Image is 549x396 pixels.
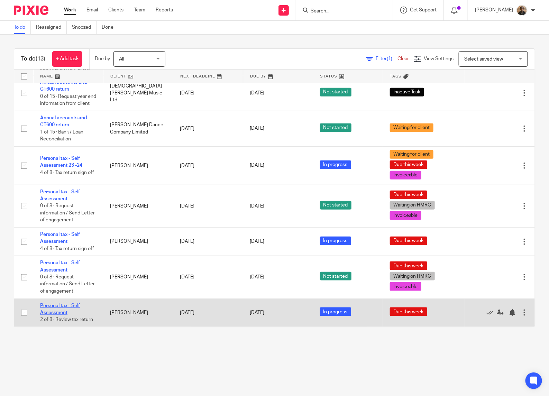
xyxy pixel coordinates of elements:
span: Invoiceable [390,282,421,291]
a: Personal tax - Self Assessment [40,260,80,272]
p: [PERSON_NAME] [475,7,513,13]
input: Search [310,8,372,15]
td: [DATE] [173,185,243,227]
td: [DATE] [173,298,243,327]
span: Not started [320,201,351,210]
span: 1 of 15 · Bank / Loan Reconciliation [40,130,83,142]
span: [DATE] [250,163,265,168]
img: WhatsApp%20Image%202025-04-23%20.jpg [516,5,528,16]
td: [PERSON_NAME] [103,185,173,227]
span: Due this week [390,237,427,245]
h1: To do [21,55,45,63]
a: Reports [156,7,173,13]
span: Waiting on HMRC [390,272,435,280]
span: Waiting for client [390,123,433,132]
td: [PERSON_NAME] [103,228,173,256]
span: [DATE] [250,126,265,131]
span: 2 of 8 · Review tax return [40,317,93,322]
span: In progress [320,237,351,245]
span: [DATE] [250,239,265,244]
a: Clients [108,7,123,13]
span: View Settings [424,56,454,61]
span: (1) [387,56,392,61]
span: 4 of 8 · Tax return sign off [40,246,94,251]
td: [DEMOGRAPHIC_DATA][PERSON_NAME] Music Ltd [103,75,173,111]
span: Filter [376,56,397,61]
span: Invoiceable [390,211,421,220]
p: Due by [95,55,110,62]
span: 4 of 8 · Tax return sign off [40,170,94,175]
td: [PERSON_NAME] Dance Company Limited [103,111,173,146]
td: [PERSON_NAME] [103,146,173,185]
span: Tags [390,74,402,78]
td: [DATE] [173,111,243,146]
a: Clear [397,56,409,61]
span: Not started [320,123,351,132]
span: Due this week [390,191,427,199]
a: Email [86,7,98,13]
a: Personal tax - Self Assessment 23 -24 [40,156,82,168]
img: Pixie [14,6,48,15]
span: Due this week [390,307,427,316]
span: Inactive Task [390,88,424,96]
a: + Add task [52,51,82,67]
a: Reassigned [36,21,67,34]
a: Mark as done [486,309,497,316]
td: [DATE] [173,256,243,298]
span: Due this week [390,160,427,169]
a: Personal tax - Self Assessment [40,303,80,315]
span: (13) [36,56,45,62]
a: Personal tax - Self Assessment [40,232,80,244]
span: Not started [320,272,351,280]
span: [DATE] [250,204,265,209]
a: Work [64,7,76,13]
span: Get Support [410,8,437,12]
span: [DATE] [250,91,265,95]
td: [DATE] [173,146,243,185]
td: [PERSON_NAME] [103,256,173,298]
span: Not started [320,88,351,96]
span: Invoiceable [390,171,421,179]
span: 0 of 15 · Request year end information from client [40,94,96,106]
span: Waiting on HMRC [390,201,435,210]
span: 0 of 8 · Request information / Send Letter of engagement [40,204,95,223]
td: [PERSON_NAME] [103,298,173,327]
a: Done [102,21,119,34]
span: 0 of 8 · Request information / Send Letter of engagement [40,275,95,294]
span: [DATE] [250,275,265,279]
span: All [119,57,124,62]
a: Snoozed [72,21,97,34]
a: Annual accounts and CT600 return [40,116,87,127]
span: Waiting for client [390,150,433,159]
td: [DATE] [173,228,243,256]
a: To do [14,21,31,34]
a: Personal tax - Self Assessment [40,190,80,201]
span: In progress [320,307,351,316]
span: [DATE] [250,310,265,315]
span: In progress [320,160,351,169]
a: Team [134,7,145,13]
span: Select saved view [464,57,503,62]
span: Due this week [390,261,427,270]
td: [DATE] [173,75,243,111]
